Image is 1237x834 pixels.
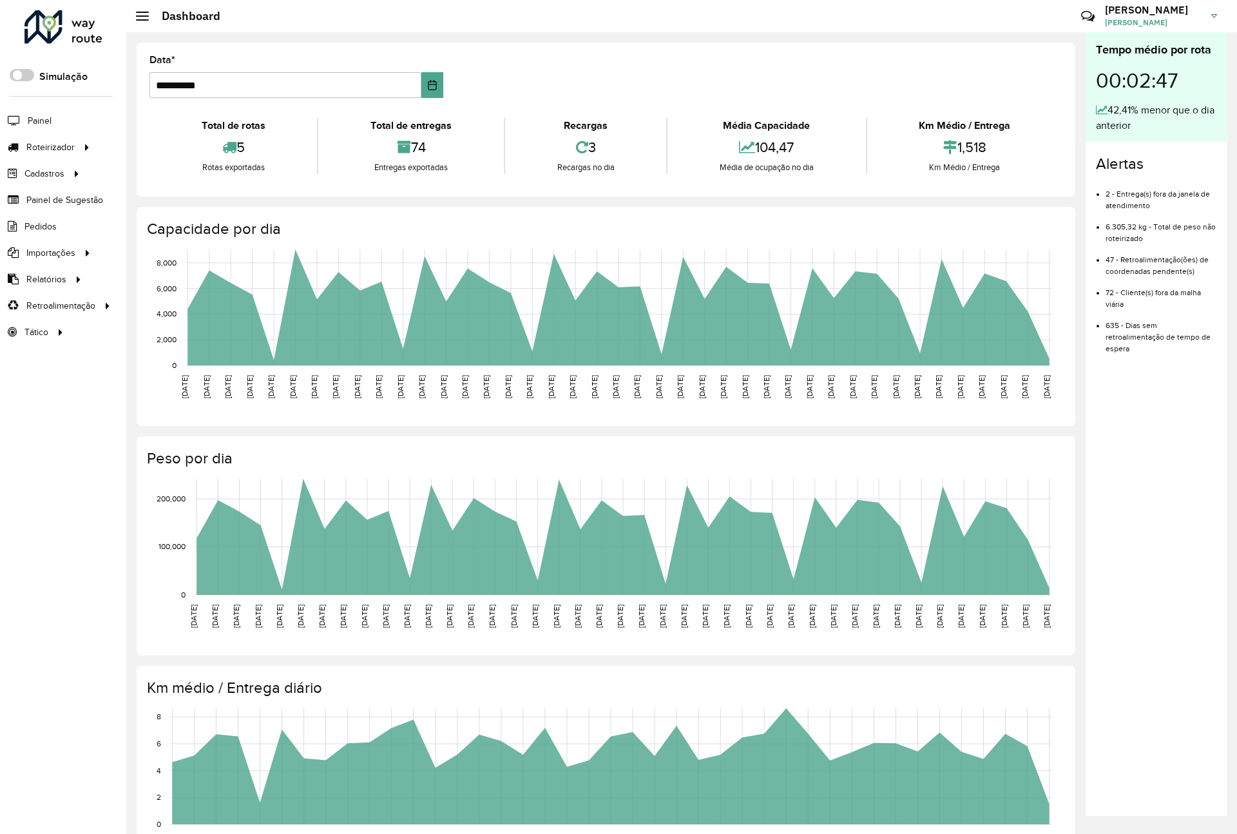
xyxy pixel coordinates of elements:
[568,375,577,398] text: [DATE]
[26,299,95,313] span: Retroalimentação
[680,605,688,628] text: [DATE]
[466,605,475,628] text: [DATE]
[595,605,603,628] text: [DATE]
[321,133,500,161] div: 74
[202,375,211,398] text: [DATE]
[424,605,432,628] text: [DATE]
[24,220,57,233] span: Pedidos
[1106,211,1217,244] li: 6.305,32 kg - Total de peso não roteirizado
[318,605,326,628] text: [DATE]
[360,605,369,628] text: [DATE]
[1096,102,1217,133] div: 42,41% menor que o dia anterior
[396,375,405,398] text: [DATE]
[531,605,539,628] text: [DATE]
[1042,605,1051,628] text: [DATE]
[488,605,496,628] text: [DATE]
[147,679,1062,697] h4: Km médio / Entrega diário
[762,375,771,398] text: [DATE]
[504,375,512,398] text: [DATE]
[913,375,921,398] text: [DATE]
[611,375,620,398] text: [DATE]
[829,605,838,628] text: [DATE]
[1096,59,1217,102] div: 00:02:47
[547,375,555,398] text: [DATE]
[892,375,900,398] text: [DATE]
[1096,155,1217,173] h4: Alertas
[698,375,706,398] text: [DATE]
[870,118,1059,133] div: Km Médio / Entrega
[765,605,774,628] text: [DATE]
[149,9,220,23] h2: Dashboard
[671,118,862,133] div: Média Capacidade
[321,118,500,133] div: Total de entregas
[999,375,1008,398] text: [DATE]
[658,605,667,628] text: [DATE]
[805,375,814,398] text: [DATE]
[935,605,944,628] text: [DATE]
[28,114,52,128] span: Painel
[157,713,161,721] text: 8
[1042,375,1051,398] text: [DATE]
[1106,244,1217,277] li: 47 - Retroalimentação(ões) de coordenadas pendente(s)
[701,605,709,628] text: [DATE]
[157,494,186,503] text: 200,000
[157,310,177,318] text: 4,000
[1105,4,1202,16] h3: [PERSON_NAME]
[510,605,518,628] text: [DATE]
[719,375,727,398] text: [DATE]
[461,375,469,398] text: [DATE]
[676,375,684,398] text: [DATE]
[934,375,943,398] text: [DATE]
[267,375,275,398] text: [DATE]
[722,605,731,628] text: [DATE]
[181,590,186,599] text: 0
[787,605,795,628] text: [DATE]
[289,375,297,398] text: [DATE]
[232,605,240,628] text: [DATE]
[157,284,177,293] text: 6,000
[189,605,198,628] text: [DATE]
[508,161,663,174] div: Recargas no dia
[310,375,318,398] text: [DATE]
[381,605,390,628] text: [DATE]
[827,375,835,398] text: [DATE]
[153,161,314,174] div: Rotas exportadas
[1021,375,1029,398] text: [DATE]
[1106,277,1217,310] li: 72 - Cliente(s) fora da malha viária
[977,375,986,398] text: [DATE]
[956,375,964,398] text: [DATE]
[870,375,878,398] text: [DATE]
[157,335,177,344] text: 2,000
[224,375,232,398] text: [DATE]
[254,605,262,628] text: [DATE]
[1106,310,1217,354] li: 635 - Dias sem retroalimentação de tempo de espera
[671,161,862,174] div: Média de ocupação no dia
[573,605,582,628] text: [DATE]
[26,273,66,286] span: Relatórios
[439,375,448,398] text: [DATE]
[331,375,340,398] text: [DATE]
[24,325,48,339] span: Tático
[403,605,411,628] text: [DATE]
[508,133,663,161] div: 3
[1106,179,1217,211] li: 2 - Entrega(s) fora da janela de atendimento
[616,605,624,628] text: [DATE]
[445,605,454,628] text: [DATE]
[180,375,189,398] text: [DATE]
[655,375,663,398] text: [DATE]
[849,375,857,398] text: [DATE]
[872,605,880,628] text: [DATE]
[157,820,161,828] text: 0
[914,605,923,628] text: [DATE]
[637,605,646,628] text: [DATE]
[552,605,561,628] text: [DATE]
[808,605,816,628] text: [DATE]
[157,793,161,801] text: 2
[741,375,749,398] text: [DATE]
[850,605,859,628] text: [DATE]
[1105,17,1202,28] span: [PERSON_NAME]
[275,605,283,628] text: [DATE]
[157,739,161,748] text: 6
[1096,41,1217,59] div: Tempo médio por rota
[870,133,1059,161] div: 1,518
